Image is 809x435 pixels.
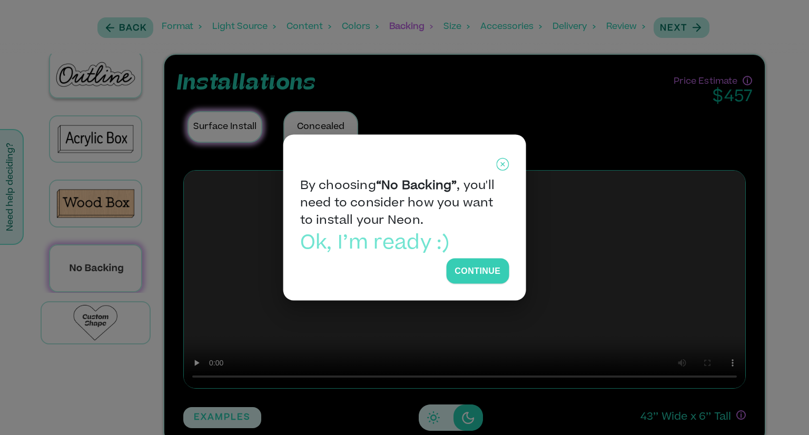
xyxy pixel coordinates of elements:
[300,230,509,259] p: Ok, I’m ready :)
[446,259,509,284] button: Continue
[376,181,457,192] b: “No Backing”
[300,178,509,230] p: By choosing , you'll need to consider how you want to install your Neon.
[756,384,809,435] iframe: Chat Widget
